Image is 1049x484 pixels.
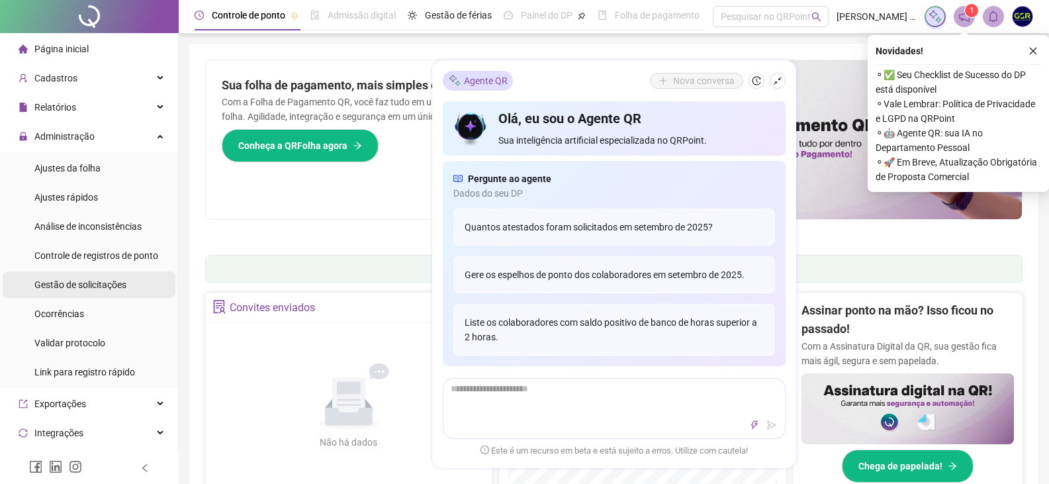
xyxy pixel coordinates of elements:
[212,10,285,21] span: Controle de ponto
[747,417,762,433] button: thunderbolt
[965,4,978,17] sup: 1
[19,44,28,54] span: home
[222,129,379,162] button: Conheça a QRFolha agora
[34,309,84,319] span: Ocorrências
[212,300,226,314] span: solution
[425,10,492,21] span: Gestão de férias
[453,109,488,148] img: icon
[19,428,28,438] span: sync
[876,155,1041,184] span: ⚬ 🚀 Em Breve, Atualização Obrigatória de Proposta Comercial
[49,460,62,473] span: linkedin
[408,11,417,20] span: sun
[34,338,105,348] span: Validar protocolo
[801,339,1014,368] p: Com a Assinatura Digital da QR, sua gestão fica mais ágil, segura e sem papelada.
[468,171,551,186] span: Pergunte ao agente
[773,76,782,85] span: shrink
[842,450,974,483] button: Chega de papelada!
[29,460,42,473] span: facebook
[876,44,923,58] span: Novidades !
[498,109,774,128] h4: Olá, eu sou o Agente QR
[34,73,77,83] span: Cadastros
[521,10,572,21] span: Painel do DP
[34,192,98,203] span: Ajustes rápidos
[69,460,82,473] span: instagram
[948,461,957,471] span: arrow-right
[876,126,1041,155] span: ⚬ 🤖 Agente QR: sua IA no Departamento Pessoal
[876,68,1041,97] span: ⚬ ✅ Seu Checklist de Sucesso do DP está disponível
[801,373,1014,444] img: banner%2F02c71560-61a6-44d4-94b9-c8ab97240462.png
[353,141,362,150] span: arrow-right
[614,60,1023,219] img: banner%2F8d14a306-6205-4263-8e5b-06e9a85ad873.png
[1028,46,1038,56] span: close
[764,417,780,433] button: send
[34,279,126,290] span: Gestão de solicitações
[140,463,150,473] span: left
[598,11,607,20] span: book
[970,6,974,15] span: 1
[291,12,298,20] span: pushpin
[453,186,775,201] span: Dados do seu DP
[453,171,463,186] span: read
[34,250,158,261] span: Controle de registros de ponto
[328,10,396,21] span: Admissão digital
[34,399,86,409] span: Exportações
[34,221,142,232] span: Análise de inconsistências
[928,9,942,24] img: sparkle-icon.fc2bf0ac1784a2077858766a79e2daf3.svg
[310,11,320,20] span: file-done
[195,11,204,20] span: clock-circle
[453,304,775,356] div: Liste os colaboradores com saldo positivo de banco de horas superior a 2 horas.
[19,73,28,83] span: user-add
[34,102,76,113] span: Relatórios
[876,97,1041,126] span: ⚬ Vale Lembrar: Política de Privacidade e LGPD na QRPoint
[19,103,28,112] span: file
[238,138,347,153] span: Conheça a QRFolha agora
[837,9,917,24] span: [PERSON_NAME] - GSR Baterias
[752,76,761,85] span: history
[34,367,135,377] span: Link para registro rápido
[34,163,101,173] span: Ajustes da folha
[222,95,598,124] p: Com a Folha de Pagamento QR, você faz tudo em um só lugar: da admissão à geração da folha. Agilid...
[19,132,28,141] span: lock
[858,459,942,473] span: Chega de papelada!
[222,76,598,95] h2: Sua folha de pagamento, mais simples do que nunca!
[34,428,83,438] span: Integrações
[504,11,513,20] span: dashboard
[288,435,410,450] div: Não há dados
[750,420,759,430] span: thunderbolt
[448,73,461,87] img: sparkle-icon.fc2bf0ac1784a2077858766a79e2daf3.svg
[480,446,489,454] span: exclamation-circle
[498,133,774,148] span: Sua inteligência artificial especializada no QRPoint.
[19,399,28,409] span: export
[615,10,700,21] span: Folha de pagamento
[453,256,775,293] div: Gere os espelhos de ponto dos colaboradores em setembro de 2025.
[958,11,970,23] span: notification
[987,11,999,23] span: bell
[801,301,1014,339] h2: Assinar ponto na mão? Isso ficou no passado!
[811,12,821,22] span: search
[1013,7,1032,26] img: 83213
[578,12,586,20] span: pushpin
[453,209,775,246] div: Quantos atestados foram solicitados em setembro de 2025?
[34,131,95,142] span: Administração
[650,73,743,89] button: Nova conversa
[230,297,315,319] div: Convites enviados
[480,444,748,458] span: Este é um recurso em beta e está sujeito a erros. Utilize com cautela!
[443,71,513,91] div: Agente QR
[34,44,89,54] span: Página inicial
